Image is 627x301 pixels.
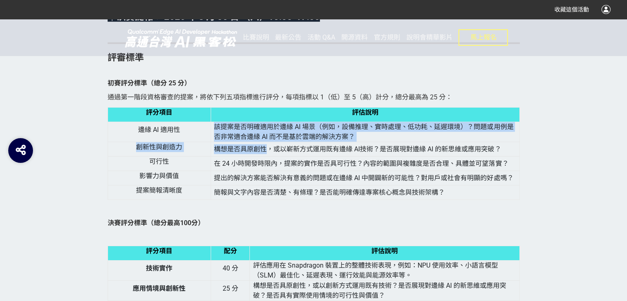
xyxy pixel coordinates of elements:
[223,285,238,292] span: 25 分
[308,33,335,41] span: 活動 Q&A
[108,52,144,63] strong: 評審標準
[352,108,378,116] strong: 評估說明
[136,186,182,194] span: 提案簡報清晰度
[554,6,589,13] span: 收藏這個活動
[214,123,513,141] span: 該提案是否明確適用於邊緣 AI 場景（例如，設備推理、實時處理、低功耗、延遲環境）？問題或用例是否非常適合邊緣 AI 而不是基於雲端的解決方案？
[108,79,191,87] strong: 初賽評分標準（總分 25 分）
[253,261,498,279] span: 評估應用在 Snapdragon 裝置上的整體技術表現，例如：NPU 使用效率、小語言模型（SLM）最佳化、延遲表現、運行效能與能源效率等。
[243,19,269,56] a: 比賽說明
[341,19,368,56] a: 開源資料
[138,126,180,134] span: 邊緣 AI 適用性
[214,145,501,153] span: 構想是否具原創性，或以嶄新方式運用既有邊緣 AI技術？是否展現對邊緣 AI 的新思維或應用突破？
[224,247,237,255] strong: 配分
[374,19,400,56] a: 官方規則
[133,285,186,292] strong: 應用情境與創新性
[371,247,398,255] strong: 評估說明
[108,93,452,101] span: 通過第一階段資格審查的提案，將依下列五項指標進行評分，每項指標以 1（低）至 5（高）計分，總分最高為 25 分：
[223,264,238,272] span: 40 分
[470,33,496,41] span: 馬上報名
[341,33,368,41] span: 開源資料
[406,19,453,56] a: 說明會精華影片
[214,160,508,167] span: 在 24 小時開發時限內，提案的實作是否具可行性？內容的範圍與複雜度是否合理、具體並可望落實？
[146,264,172,272] strong: 技術實作
[214,174,513,182] span: 提出的解決方案能否解決有意義的問題或在邊緣 AI 中開闢新的可能性？對用戶或社會有明顯的好處嗎？
[253,282,506,299] span: 構想是否具原創性，或以創新方式運用既有技術？是否展現對邊緣 AI 的新思維或應用突破？是否具有實際使用情境的可行性與價值？
[275,19,301,56] a: 最新公告
[243,33,269,41] span: 比賽說明
[108,219,204,227] strong: 決賽評分標準（總分最高100分）
[275,33,301,41] span: 最新公告
[136,143,182,151] span: 創新性與創造力
[214,188,445,196] span: 簡報與文字內容是否清楚、有條理？是否能明確傳達專案核心概念與技術架構？
[146,108,172,116] strong: 評分項目
[139,172,179,180] span: 影響力與價值
[458,29,508,46] button: 馬上報名
[308,19,335,56] a: 活動 Q&A
[149,158,169,165] span: 可行性
[374,33,400,41] span: 官方規則
[119,28,243,48] img: 2025高通台灣AI黑客松
[406,33,453,41] span: 說明會精華影片
[146,247,172,255] strong: 評分項目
